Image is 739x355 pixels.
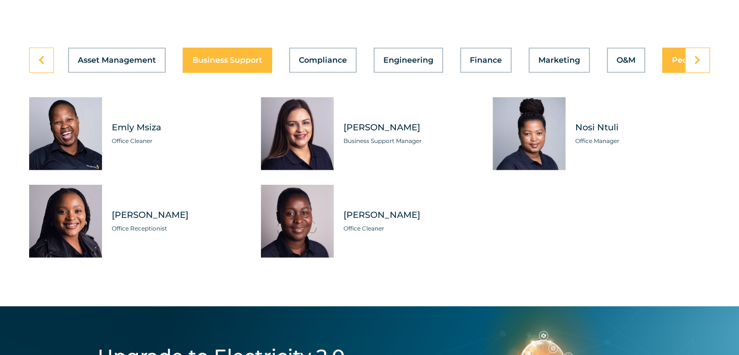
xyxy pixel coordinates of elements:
span: Office Cleaner [112,136,246,146]
span: [PERSON_NAME] [344,209,478,221]
span: Nosi Ntuli [575,122,710,134]
span: Business Support [192,56,262,64]
span: [PERSON_NAME] [344,122,478,134]
span: O&M [617,56,636,64]
span: Compliance [299,56,347,64]
div: Tabs. Open items with Enter or Space, close with Escape and navigate using the Arrow keys. [29,48,710,258]
span: Emly Msiza [112,122,246,134]
span: Asset Management [78,56,156,64]
span: Engineering [383,56,433,64]
span: [PERSON_NAME] [112,209,246,221]
span: Office Manager [575,136,710,146]
span: Business Support Manager [344,136,478,146]
span: Office Cleaner [344,224,478,233]
span: Marketing [538,56,580,64]
span: Finance [470,56,502,64]
span: Office Receptionist [112,224,246,233]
